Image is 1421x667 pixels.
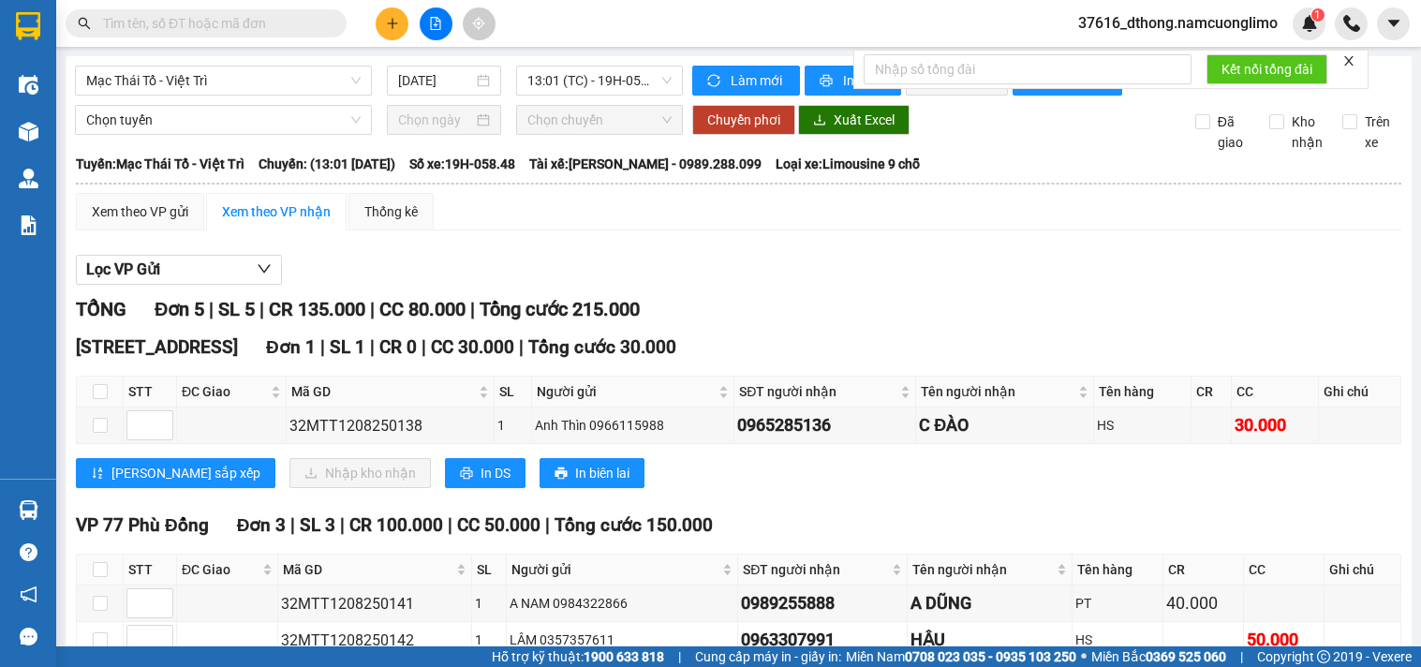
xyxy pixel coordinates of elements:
th: STT [124,377,177,408]
span: SĐT người nhận [739,381,896,402]
img: phone-icon [1343,15,1360,32]
span: SL 3 [300,514,335,536]
span: question-circle [20,543,37,561]
span: Người gửi [511,559,718,580]
img: solution-icon [19,215,38,235]
span: Tổng cước 215.000 [480,298,640,320]
div: 1 [475,593,503,614]
button: Chuyển phơi [692,105,795,135]
input: Tìm tên, số ĐT hoặc mã đơn [103,13,324,34]
input: Chọn ngày [398,110,474,130]
span: CR 135.000 [269,298,365,320]
span: Đơn 3 [237,514,287,536]
td: 0989255888 [738,585,907,622]
span: Đã giao [1210,111,1255,153]
span: | [290,514,295,536]
span: Chọn tuyến [86,106,361,134]
span: | [370,336,375,358]
th: CR [1192,377,1232,408]
span: Làm mới [731,70,785,91]
span: | [519,336,524,358]
span: Kết nối tổng đài [1221,59,1312,80]
span: In biên lai [575,463,629,483]
button: sort-ascending[PERSON_NAME] sắp xếp [76,458,275,488]
span: In DS [481,463,511,483]
img: icon-new-feature [1301,15,1318,32]
span: download [813,113,826,128]
strong: 1900 633 818 [584,649,664,664]
div: 32MTT1208250141 [281,592,468,615]
div: C ĐÀO [919,412,1089,438]
span: notification [20,585,37,603]
span: down [257,261,272,276]
span: Đơn 1 [266,336,316,358]
button: file-add [420,7,452,40]
span: SL 1 [330,336,365,358]
span: Mã GD [283,559,452,580]
td: HẬU [908,622,1073,659]
span: Miền Bắc [1091,646,1226,667]
span: VP 77 Phù Đổng [76,514,209,536]
td: 32MTT1208250138 [287,408,495,444]
span: | [678,646,681,667]
span: Tên người nhận [912,559,1053,580]
span: ⚪️ [1081,653,1087,660]
th: Tên hàng [1073,555,1163,585]
span: Mã GD [291,381,475,402]
div: LÂM 0357357611 [510,630,734,650]
span: 37616_dthong.namcuonglimo [1063,11,1293,35]
img: logo-vxr [16,12,40,40]
td: 32MTT1208250142 [278,622,472,659]
div: 32MTT1208250138 [289,414,491,437]
span: copyright [1317,650,1330,663]
span: aim [472,17,485,30]
strong: 0369 525 060 [1146,649,1226,664]
div: 0963307991 [741,627,903,653]
img: warehouse-icon [19,122,38,141]
span: message [20,628,37,645]
button: syncLàm mới [692,66,800,96]
th: CC [1232,377,1318,408]
span: | [340,514,345,536]
span: TỔNG [76,298,126,320]
div: Anh Thìn 0966115988 [535,415,731,436]
span: | [545,514,550,536]
button: Kết nối tổng đài [1206,54,1327,84]
div: 0989255888 [741,590,903,616]
th: CR [1163,555,1244,585]
span: SL 5 [218,298,255,320]
div: PT [1075,593,1160,614]
div: Thống kê [364,201,418,222]
div: 32MTT1208250142 [281,629,468,652]
span: file-add [429,17,442,30]
span: | [209,298,214,320]
span: | [259,298,264,320]
th: Ghi chú [1325,555,1401,585]
button: downloadXuất Excel [798,105,910,135]
button: Lọc VP Gửi [76,255,282,285]
button: plus [376,7,408,40]
span: Tài xế: [PERSON_NAME] - 0989.288.099 [529,154,762,174]
span: Hỗ trợ kỹ thuật: [492,646,664,667]
div: HS [1075,630,1160,650]
span: Kho nhận [1284,111,1330,153]
span: ĐC Giao [182,381,267,402]
td: 0963307991 [738,622,907,659]
td: C ĐÀO [916,408,1093,444]
span: Miền Nam [846,646,1076,667]
span: ĐC Giao [182,559,259,580]
div: 1 [497,415,528,436]
input: 12/08/2025 [398,70,474,91]
span: 1 [1314,8,1321,22]
div: HS [1097,415,1188,436]
span: Cung cấp máy in - giấy in: [695,646,841,667]
span: CC 50.000 [457,514,540,536]
span: Loại xe: Limousine 9 chỗ [776,154,920,174]
span: CC 80.000 [379,298,466,320]
span: search [78,17,91,30]
span: Lọc VP Gửi [86,258,160,281]
span: [PERSON_NAME] sắp xếp [111,463,260,483]
span: Trên xe [1357,111,1402,153]
span: 13:01 (TC) - 19H-058.48 [527,67,672,95]
span: Số xe: 19H-058.48 [409,154,515,174]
